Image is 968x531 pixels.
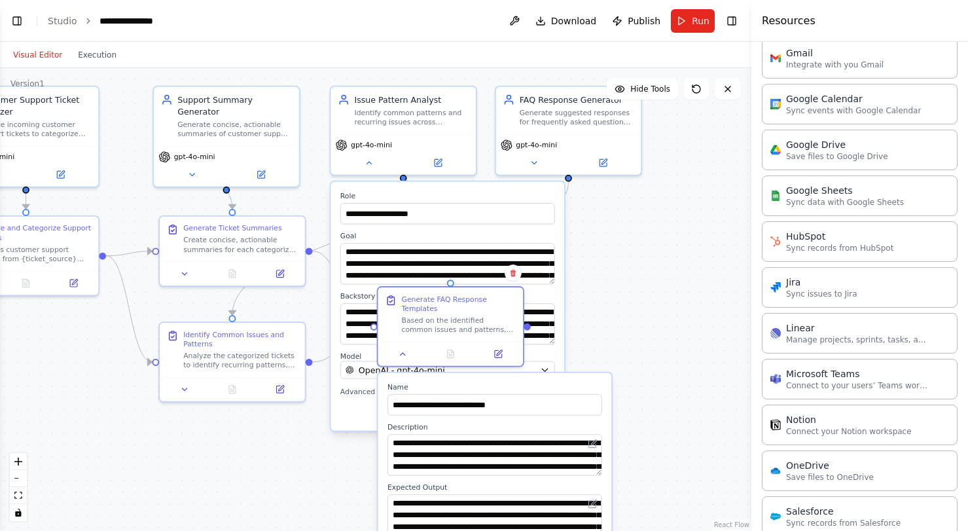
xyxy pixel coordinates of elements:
[770,328,781,339] img: Linear
[377,286,524,367] div: Generate FAQ Response TemplatesBased on the identified common issues and patterns, create profess...
[53,276,94,291] button: Open in side panel
[786,138,888,151] div: Google Drive
[10,504,27,521] button: toggle interactivity
[340,387,405,396] span: Advanced Options
[5,47,70,63] button: Visual Editor
[770,145,781,155] img: Google Drive
[183,351,298,370] div: Analyze the categorized tickets to identify recurring patterns, common issues, and trends. Look f...
[786,518,901,528] p: Sync records from Salesforce
[158,321,306,402] div: Identify Common Issues and PatternsAnalyze the categorized tickets to identify recurring patterns...
[351,141,392,150] span: gpt-4o-mini
[607,79,678,100] button: Hide Tools
[770,420,781,430] img: Notion
[312,245,370,332] g: Edge from 411b711a-8579-437f-b545-59a4258377b8 to 3d5fbdef-951d-4600-ae48-96e262523e4c
[786,151,888,162] p: Save files to Google Drive
[354,108,469,127] div: Identify common patterns and recurring issues across customer support tickets. Analyze trends, de...
[714,521,749,528] a: React Flow attribution
[183,236,298,255] div: Create concise, actionable summaries for each categorized support ticket. Each summary should inc...
[786,60,884,70] p: Integrate with you Gmail
[607,9,666,33] button: Publish
[207,266,257,281] button: No output available
[444,182,574,280] g: Edge from 158844af-36ad-4c50-a182-f92f0b59feaf to 3d5fbdef-951d-4600-ae48-96e262523e4c
[770,374,781,384] img: Microsoft Teams
[20,194,32,209] g: Edge from f47ae0ee-575d-4450-83ff-c179fd035bbe to ec82720d-7b5c-4cf2-97b4-d20930b8f701
[10,79,45,89] div: Version 1
[505,265,522,282] button: Delete node
[387,483,602,492] label: Expected Output
[10,453,27,521] div: React Flow controls
[340,291,555,301] label: Backstory
[48,16,77,26] a: Studio
[207,382,257,397] button: No output available
[425,347,475,361] button: No output available
[786,105,921,116] p: Sync events with Google Calendar
[551,14,597,27] span: Download
[10,453,27,470] button: zoom in
[786,335,930,345] p: Manage projects, sprints, tasks, and bug tracking in Linear
[260,266,300,281] button: Open in side panel
[359,364,445,376] span: OpenAI - gpt-4o-mini
[8,12,26,30] button: Show left sidebar
[183,224,282,233] div: Generate Ticket Summaries
[402,316,516,335] div: Based on the identified common issues and patterns, create professional response templates for fr...
[106,250,152,368] g: Edge from ec82720d-7b5c-4cf2-97b4-d20930b8f701 to 9380a2ef-4bf2-40ac-b348-e7628784f43e
[177,94,292,117] div: Support Summary Generator
[786,230,893,243] div: HubSpot
[530,9,602,33] button: Download
[786,184,904,197] div: Google Sheets
[478,347,518,361] button: Open in side panel
[786,92,921,105] div: Google Calendar
[786,243,893,253] p: Sync records from HubSpot
[260,382,300,397] button: Open in side panel
[762,13,816,29] h4: Resources
[340,191,555,200] label: Role
[404,156,471,170] button: Open in side panel
[152,86,300,188] div: Support Summary GeneratorGenerate concise, actionable summaries of customer support tickets for t...
[786,197,904,208] p: Sync data with Google Sheets
[158,215,306,287] div: Generate Ticket SummariesCreate concise, actionable summaries for each categorized support ticket...
[786,505,901,518] div: Salesforce
[770,511,781,522] img: Salesforce
[569,156,636,170] button: Open in side panel
[340,361,555,379] button: OpenAI - gpt-4o-mini
[786,367,930,380] div: Microsoft Teams
[520,108,634,127] div: Generate suggested responses for frequently asked questions based on ticket analysis. Create prof...
[770,53,781,64] img: Gmail
[340,231,555,240] label: Goal
[516,141,557,150] span: gpt-4o-mini
[387,382,602,392] label: Name
[330,86,477,176] div: Issue Pattern AnalystIdentify common patterns and recurring issues across customer support ticket...
[723,12,741,30] button: Hide right sidebar
[183,330,298,349] div: Identify Common Issues and Patterns
[221,182,238,209] g: Edge from 1249ed1d-405c-49b4-940c-44ce9ceee557 to 411b711a-8579-437f-b545-59a4258377b8
[354,94,469,105] div: Issue Pattern Analyst
[786,46,884,60] div: Gmail
[228,168,295,182] button: Open in side panel
[586,437,600,451] button: Open in editor
[586,497,600,511] button: Open in editor
[1,276,50,291] button: No output available
[387,422,602,431] label: Description
[770,236,781,247] img: HubSpot
[340,386,555,397] button: Advanced Options
[786,321,930,335] div: Linear
[770,466,781,476] img: OneDrive
[770,99,781,109] img: Google Calendar
[174,153,215,162] span: gpt-4o-mini
[520,94,634,105] div: FAQ Response Generator
[786,459,874,472] div: OneDrive
[786,413,912,426] div: Notion
[770,191,781,201] img: Google Sheets
[495,86,642,176] div: FAQ Response GeneratorGenerate suggested responses for frequently asked questions based on ticket...
[340,352,555,361] label: Model
[786,472,874,483] p: Save files to OneDrive
[671,9,715,33] button: Run
[692,14,709,27] span: Run
[10,487,27,504] button: fit view
[770,282,781,293] img: Jira
[177,120,292,139] div: Generate concise, actionable summaries of customer support tickets for the support team. Create c...
[402,295,516,314] div: Generate FAQ Response Templates
[10,470,27,487] button: zoom out
[70,47,124,63] button: Execution
[786,380,930,391] p: Connect to your users’ Teams workspaces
